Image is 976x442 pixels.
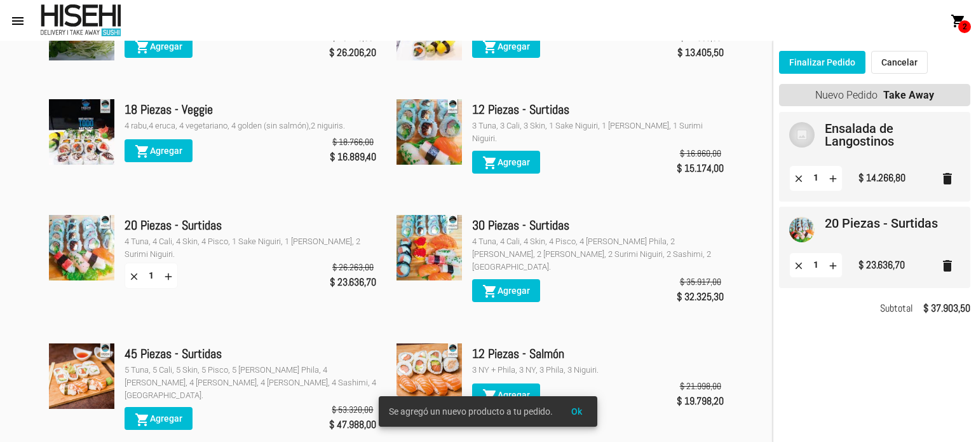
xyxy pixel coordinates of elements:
button: Ok [561,400,592,423]
button: Agregar [125,139,193,162]
button: Agregar [125,35,193,58]
span: Ok [571,406,582,417]
button: Agregar [472,35,540,58]
img: 8a9817f2-ded1-48ad-bd3d-c7dde0f0708b.jpg [49,343,114,409]
mat-icon: shopping_cart [951,13,966,29]
span: $ 16.860,00 [680,147,721,160]
div: 20 Piezas - Surtidas [125,215,376,235]
span: Agregar [135,146,182,156]
mat-icon: shopping_cart [135,412,150,427]
span: Agregar [135,41,182,52]
span: $ 19.798,20 [677,392,724,410]
div: Nuevo Pedido [779,84,970,106]
span: Subtotal [880,300,913,317]
img: 15421b0b-cba2-4145-89b5-8410cc6feb05.jpg [49,99,114,165]
span: $ 26.263,00 [332,261,374,273]
img: 5c124851-9f6f-43eb-92d7-ebb128d1243e.jpg [789,217,815,242]
span: $ 35.917,00 [680,275,721,288]
button: 2 [945,8,971,33]
div: 45 Piezas - Surtidas [125,343,376,364]
span: Agregar [482,41,530,52]
div: 12 Piezas - Surtidas [472,99,724,120]
span: $ 18.766,00 [332,135,374,148]
div: 3 Tuna, 3 Cali, 3 Skin, 1 Sake Niguiri, 1 [PERSON_NAME], 1 Surimi Niguiri. [472,120,724,145]
span: Agregar [482,286,530,296]
span: $ 32.325,30 [677,288,724,306]
mat-icon: add [163,270,174,282]
span: $ 23.636,70 [330,273,376,291]
span: $ 13.405,50 [677,44,724,62]
div: 4 Tuna, 4 Cali, 4 Skin, 4 Pisco, 1 Sake Niguiri, 1 [PERSON_NAME], 2 Surimi Niguiri. [125,235,376,261]
mat-icon: menu [10,13,25,29]
mat-icon: shopping_cart [482,155,498,170]
mat-icon: delete [940,258,955,273]
mat-icon: clear [793,259,804,271]
mat-icon: add [827,172,839,184]
mat-icon: shopping_cart [482,39,498,55]
button: Agregar [472,151,540,174]
div: 5 Tuna, 5 Cali, 5 Skin, 5 Pisco, 5 [PERSON_NAME] Phila, 4 [PERSON_NAME], 4 [PERSON_NAME], 4 [PERS... [125,364,376,402]
mat-card-title: 20 Piezas - Surtidas [825,217,938,230]
button: Agregar [125,407,193,430]
div: $ 14.266,80 [858,169,905,187]
img: 9c7a6a39-3e50-49dd-bfca-0bd18e2429e1.jpg [396,215,462,280]
div: 4 rabu,4 eruca, 4 vegetariano, 4 golden (sin salmón),2 niguiris. [125,120,376,132]
div: $ 23.636,70 [858,256,905,274]
button: Cancelar [871,51,928,74]
mat-icon: shopping_cart [135,144,150,159]
mat-icon: shopping_cart [482,284,498,299]
mat-icon: shopping_cart [135,39,150,55]
img: 5c124851-9f6f-43eb-92d7-ebb128d1243e.jpg [49,215,114,280]
span: $ 21.998,00 [680,380,721,392]
img: 1777f99c-3d9f-4b62-bc22-a6f4a5fd08f8.jpg [396,99,462,165]
div: 4 Tuna, 4 Cali, 4 Skin, 4 Pisco, 4 [PERSON_NAME] Phila, 2 [PERSON_NAME], 2 [PERSON_NAME], 2 Surim... [472,235,724,273]
span: $ 53.320,00 [332,403,373,416]
div: 12 Piezas - Salmón [472,343,724,364]
img: 4d05173c-37fe-498e-b5f0-c693c4a1346a.jpg [396,343,462,409]
div: 3 NY + Phila, 3 NY, 3 Phila, 3 Niguiri. [472,364,724,376]
div: 18 Piezas - Veggie [125,99,376,120]
strong: $ 37.903,50 [923,300,970,317]
span: $ 47.988,00 [329,416,376,434]
mat-icon: delete [940,171,955,186]
span: $ 15.174,00 [677,160,724,177]
img: 07c47add-75b0-4ce5-9aba-194f44787723.jpg [789,122,815,148]
span: $ 26.206,20 [329,44,376,62]
span: Se agregó un nuevo producto a tu pedido. [389,405,553,418]
span: Agregar [482,157,530,167]
mat-icon: add [827,259,839,271]
strong: Take Away [883,84,934,106]
span: 2 [958,20,971,33]
button: Agregar [472,279,540,302]
span: $ 16.889,40 [330,148,376,166]
button: Finalizar Pedido [779,51,865,74]
mat-icon: clear [793,172,804,184]
div: 30 Piezas - Surtidas [472,215,724,235]
mat-card-title: Ensalada de Langostinos [825,122,950,148]
mat-icon: clear [128,270,140,282]
span: Agregar [135,413,182,424]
